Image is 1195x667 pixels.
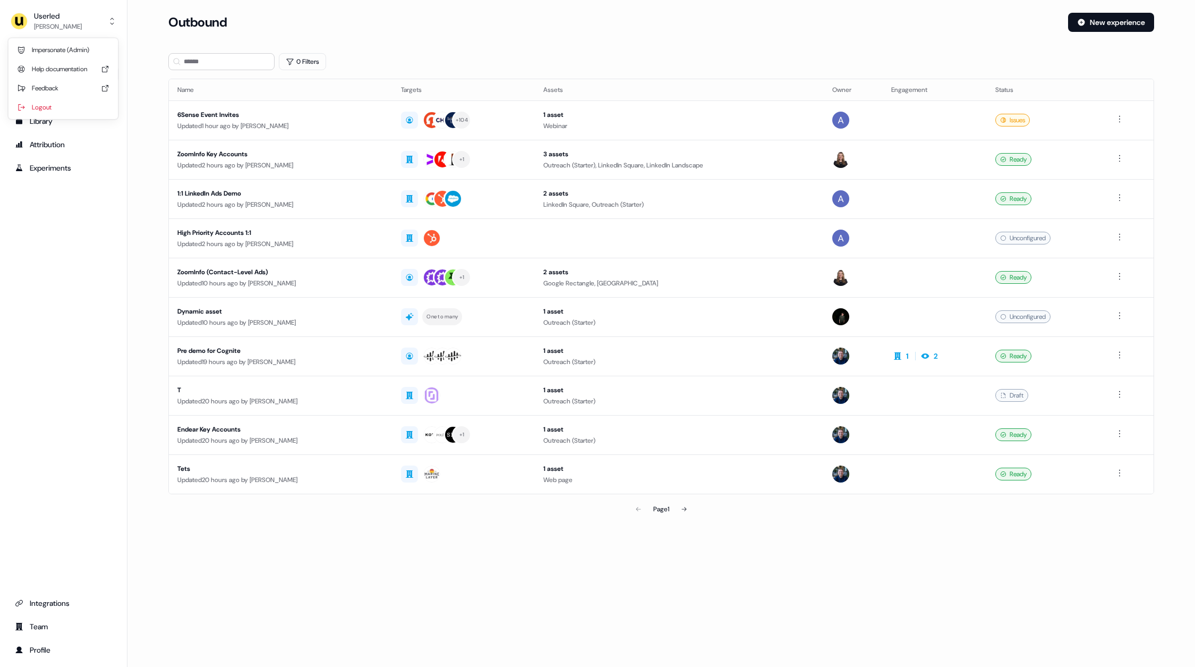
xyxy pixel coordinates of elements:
div: Userled[PERSON_NAME] [8,38,118,119]
div: [PERSON_NAME] [34,21,82,32]
div: Help documentation [13,60,114,79]
button: Userled[PERSON_NAME] [8,9,118,34]
div: Feedback [13,79,114,98]
div: Logout [13,98,114,117]
div: Impersonate (Admin) [13,40,114,60]
div: Userled [34,11,82,21]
